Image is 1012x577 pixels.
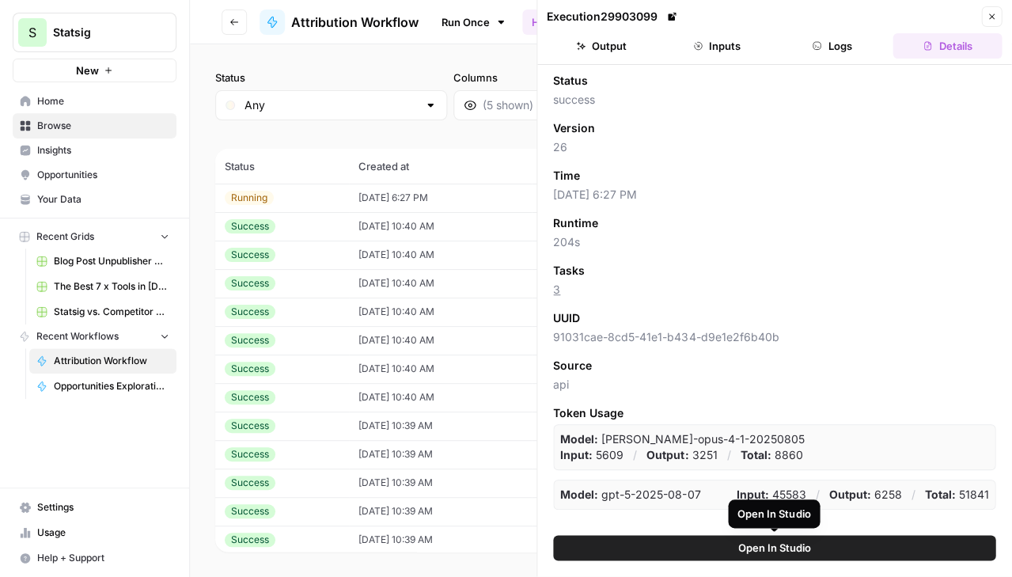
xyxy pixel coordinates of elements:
div: Success [225,390,275,404]
span: Blog Post Unpublisher Grid (master) [54,254,169,268]
td: [DATE] 10:39 AM [349,497,532,526]
span: Opportunities [37,168,169,182]
input: (5 shown) [483,97,656,113]
td: [DATE] 10:40 AM [349,269,532,298]
span: Time [553,168,580,184]
strong: Input: [560,448,593,461]
a: Statsig vs. Competitor v2 Grid [29,299,176,325]
div: Success [225,248,275,262]
p: 8860 [740,447,802,463]
span: (188 records) [215,120,987,149]
div: Success [225,504,275,518]
input: Any [244,97,418,113]
div: Execution 29903099 [547,9,680,25]
a: Usage [13,520,176,545]
strong: Total: [924,488,955,501]
span: Statsig [53,25,149,40]
span: Open In Studio [737,540,810,556]
span: Home [37,94,169,108]
span: Recent Grids [36,230,94,244]
td: [DATE] 10:39 AM [349,469,532,497]
p: / [726,447,730,463]
p: 51841 [924,487,988,503]
p: 6258 [828,487,901,503]
strong: Model: [560,488,598,501]
label: Columns [453,70,685,85]
strong: Output: [646,448,688,461]
span: Recent Workflows [36,329,119,344]
a: Attribution Workflow [29,348,176,374]
p: 3251 [646,447,717,463]
button: Logs [777,33,886,59]
span: Statsig vs. Competitor v2 Grid [54,305,169,319]
td: [DATE] 10:39 AM [349,412,532,440]
div: Success [225,219,275,233]
span: 26 [553,139,995,155]
span: UUID [553,310,580,326]
a: Run Once [431,9,516,36]
button: New [13,59,176,82]
td: [DATE] 10:40 AM [349,355,532,383]
span: New [76,63,99,78]
span: Runtime [553,215,598,231]
div: Success [225,419,275,433]
span: Help + Support [37,551,169,565]
p: claude-opus-4-1-20250805 [560,431,804,447]
td: [DATE] 10:40 AM [349,298,532,326]
strong: Output: [828,488,870,501]
a: 3 [553,283,560,296]
div: Success [225,276,275,290]
a: Browse [13,113,176,139]
span: 91031cae-8cd5-41e1-b434-d9e1e2f6b40b [553,329,995,345]
span: Source [553,358,592,374]
button: Output [547,33,656,59]
button: Recent Grids [13,225,176,249]
th: Status [215,149,349,184]
td: [DATE] 10:40 AM [349,326,532,355]
button: Help + Support [13,545,176,571]
span: Usage [37,526,169,540]
p: / [911,487,915,503]
a: Opportunities [13,162,176,188]
p: gpt-5-2025-08-07 [560,487,700,503]
div: Success [225,533,275,547]
span: Insights [37,143,169,158]
a: The Best 7 x Tools in [DATE] Grid [29,274,176,299]
span: Settings [37,500,169,514]
td: [DATE] 10:40 AM [349,212,532,241]
span: success [553,92,995,108]
div: Success [225,447,275,461]
span: Browse [37,119,169,133]
p: / [815,487,819,503]
span: Attribution Workflow [291,13,419,32]
td: [DATE] 10:39 AM [349,526,532,554]
p: / [633,447,637,463]
p: 5609 [560,447,623,463]
button: Details [893,33,1002,59]
td: [DATE] 10:40 AM [349,383,532,412]
span: Tasks [553,263,585,279]
a: Your Data [13,187,176,212]
p: 45583 [736,487,805,503]
button: Workspace: Statsig [13,13,176,52]
span: Opportunities Exploration Workflow [54,379,169,393]
td: [DATE] 10:39 AM [349,440,532,469]
td: [DATE] 6:27 PM [349,184,532,212]
span: Status [553,73,588,89]
span: Attribution Workflow [54,354,169,368]
button: Inputs [662,33,771,59]
th: Created at [349,149,532,184]
span: [DATE] 6:27 PM [553,187,995,203]
span: api [553,377,995,393]
a: Opportunities Exploration Workflow [29,374,176,399]
div: Running [225,191,274,205]
div: Success [225,362,275,376]
span: 204s [553,234,995,250]
button: Open In Studio [553,535,995,560]
td: [DATE] 10:40 AM [349,241,532,269]
span: Token Usage [553,405,995,421]
strong: Input: [736,488,768,501]
a: Attribution Workflow [260,9,419,35]
div: Success [225,333,275,347]
span: S [28,23,36,42]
